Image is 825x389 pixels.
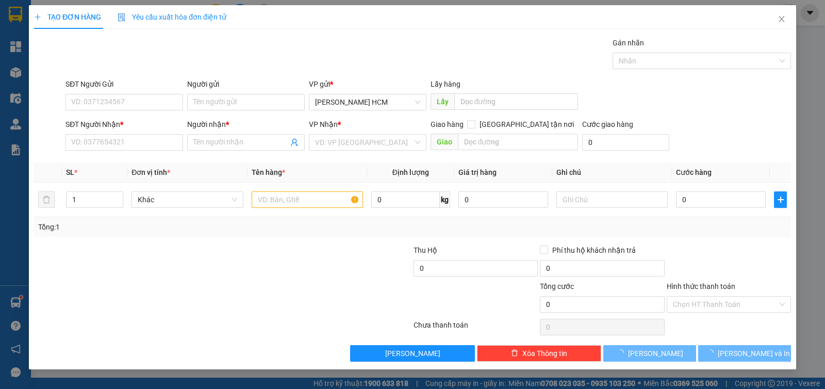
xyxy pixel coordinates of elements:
button: [PERSON_NAME] [603,345,696,362]
span: delete [511,349,518,358]
span: Tổng cước [540,282,574,290]
input: Dọc đường [454,93,579,110]
div: SĐT Người Gửi [65,78,183,90]
span: [GEOGRAPHIC_DATA] tận nơi [475,119,578,130]
span: Thu Hộ [414,246,437,254]
div: VP gửi [309,78,426,90]
span: Giao hàng [431,120,464,128]
span: Yêu cầu xuất hóa đơn điện tử [118,13,226,21]
span: loading [617,349,628,356]
div: Người nhận [187,119,305,130]
img: icon [118,13,126,22]
span: Trần Phú HCM [315,94,420,110]
span: kg [440,191,450,208]
span: close [778,15,786,23]
span: Đơn vị tính [131,168,170,176]
button: delete [38,191,55,208]
button: [PERSON_NAME] [350,345,474,362]
span: [PERSON_NAME] [628,348,683,359]
span: plus [34,13,41,21]
span: Tên hàng [252,168,285,176]
span: user-add [290,138,299,147]
div: Người gửi [187,78,305,90]
span: Định lượng [392,168,429,176]
label: Gán nhãn [613,39,644,47]
span: TẠO ĐƠN HÀNG [34,13,101,21]
input: Dọc đường [458,134,579,150]
th: Ghi chú [552,163,672,183]
label: Cước giao hàng [582,120,633,128]
button: deleteXóa Thông tin [477,345,601,362]
span: Lấy hàng [431,80,460,88]
span: Lấy [431,93,454,110]
span: Phí thu hộ khách nhận trả [548,245,640,256]
span: plus [774,196,786,204]
input: 0 [458,191,548,208]
span: Xóa Thông tin [522,348,567,359]
input: Cước giao hàng [582,134,669,151]
div: Tổng: 1 [38,221,319,233]
span: Cước hàng [676,168,712,176]
span: SL [66,168,74,176]
span: VP Nhận [309,120,338,128]
div: Chưa thanh toán [412,319,539,337]
input: Ghi Chú [556,191,668,208]
button: Close [767,5,796,34]
span: [PERSON_NAME] và In [718,348,790,359]
span: loading [706,349,718,356]
span: Giá trị hàng [458,168,497,176]
input: VD: Bàn, Ghế [252,191,363,208]
label: Hình thức thanh toán [667,282,735,290]
button: [PERSON_NAME] và In [698,345,791,362]
span: [PERSON_NAME] [385,348,440,359]
div: SĐT Người Nhận [65,119,183,130]
span: Khác [138,192,237,207]
span: Giao [431,134,458,150]
button: plus [774,191,787,208]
